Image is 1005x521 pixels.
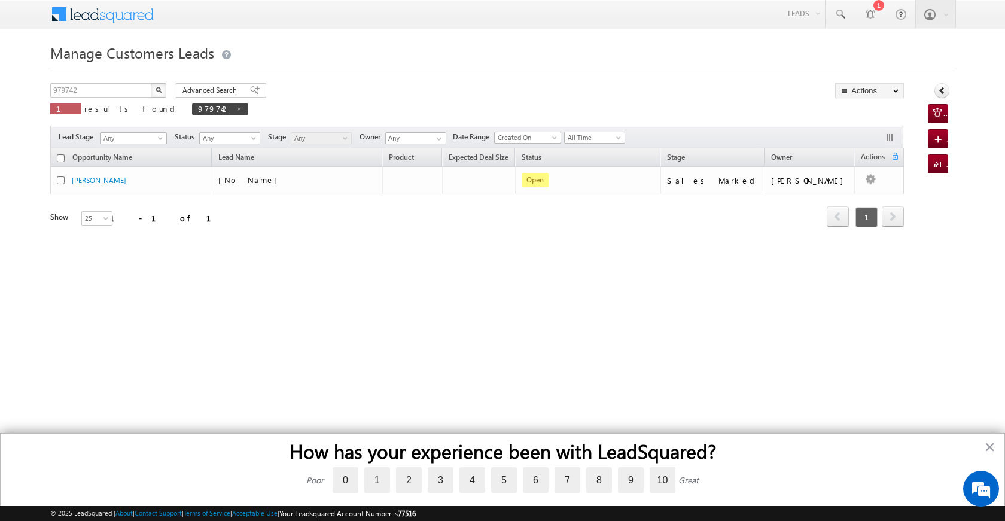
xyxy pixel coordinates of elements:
[430,133,445,145] a: Show All Items
[491,467,517,493] label: 5
[565,132,622,143] span: All Time
[100,133,163,144] span: Any
[495,132,557,143] span: Created On
[586,467,612,493] label: 8
[398,509,416,518] span: 77516
[771,153,792,162] span: Owner
[82,213,114,224] span: 25
[198,103,230,114] span: 979742
[389,153,414,162] span: Product
[25,440,980,462] h2: How has your experience been with LeadSquared?
[453,132,494,142] span: Date Range
[333,467,358,493] label: 0
[200,133,257,144] span: Any
[59,132,98,142] span: Lead Stage
[522,173,549,187] span: Open
[268,132,291,142] span: Stage
[306,474,324,486] div: Poor
[182,85,240,96] span: Advanced Search
[523,467,549,493] label: 6
[364,467,390,493] label: 1
[84,103,179,114] span: results found
[459,467,485,493] label: 4
[115,509,133,517] a: About
[218,175,284,185] span: [No Name]
[50,43,214,62] span: Manage Customers Leads
[516,151,547,166] a: Status
[279,509,416,518] span: Your Leadsquared Account Number is
[667,153,685,162] span: Stage
[882,206,904,227] span: next
[232,509,278,517] a: Acceptable Use
[667,175,759,186] div: Sales Marked
[555,467,580,493] label: 7
[396,467,422,493] label: 2
[56,103,75,114] span: 1
[984,437,995,456] button: Close
[855,207,878,227] span: 1
[771,175,849,186] div: [PERSON_NAME]
[650,467,675,493] label: 10
[428,467,453,493] label: 3
[50,212,72,223] div: Show
[50,508,416,519] span: © 2025 LeadSquared | | | | |
[449,153,508,162] span: Expected Deal Size
[360,132,385,142] span: Owner
[855,150,891,166] span: Actions
[156,87,162,93] img: Search
[212,151,260,166] span: Lead Name
[184,509,230,517] a: Terms of Service
[291,133,348,144] span: Any
[57,154,65,162] input: Check all records
[72,153,132,162] span: Opportunity Name
[135,509,182,517] a: Contact Support
[835,83,904,98] button: Actions
[385,132,446,144] input: Type to Search
[618,467,644,493] label: 9
[110,211,226,225] div: 1 - 1 of 1
[678,474,699,486] div: Great
[72,176,126,185] a: [PERSON_NAME]
[175,132,199,142] span: Status
[827,206,849,227] span: prev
